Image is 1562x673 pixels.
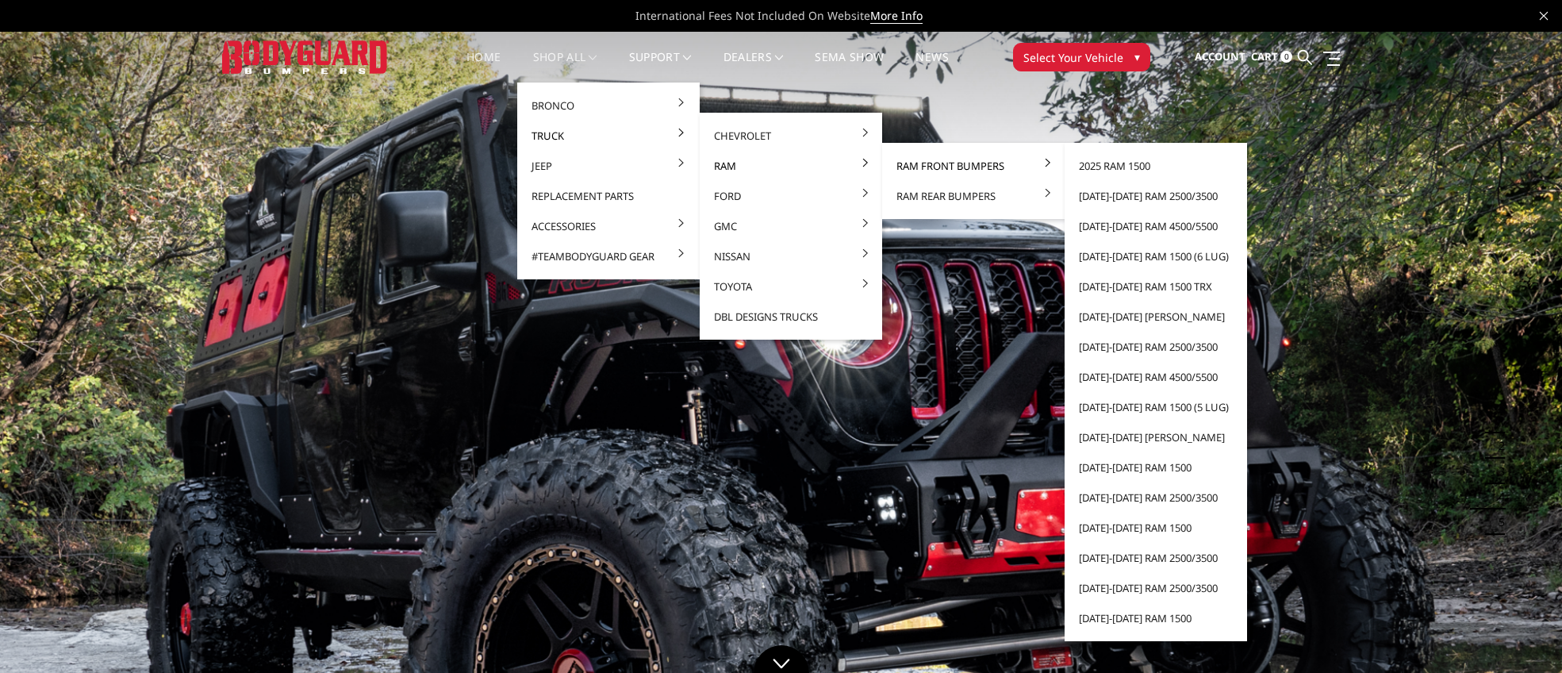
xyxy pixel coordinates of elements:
img: BODYGUARD BUMPERS [222,40,389,73]
span: Account [1195,49,1245,63]
a: Support [629,52,692,83]
a: SEMA Show [815,52,884,83]
a: #TeamBodyguard Gear [524,241,693,271]
a: [DATE]-[DATE] Ram 2500/3500 [1071,181,1241,211]
a: Ram Rear Bumpers [888,181,1058,211]
a: [DATE]-[DATE] Ram 1500 [1071,513,1241,543]
a: Home [466,52,501,83]
button: 5 of 5 [1489,510,1505,535]
a: [DATE]-[DATE] Ram 4500/5500 [1071,362,1241,392]
a: shop all [533,52,597,83]
button: Select Your Vehicle [1013,43,1150,71]
a: 2025 Ram 1500 [1071,151,1241,181]
a: [DATE]-[DATE] Ram 2500/3500 [1071,573,1241,603]
a: Jeep [524,151,693,181]
a: GMC [706,211,876,241]
button: 1 of 5 [1489,408,1505,433]
a: [DATE]-[DATE] Ram 1500 TRX [1071,271,1241,302]
a: [DATE]-[DATE] Ram 4500/5500 [1071,211,1241,241]
a: [DATE]-[DATE] Ram 1500 (6 lug) [1071,241,1241,271]
a: [DATE]-[DATE] Ram 1500 [1071,603,1241,633]
a: Account [1195,36,1245,79]
a: Click to Down [754,645,809,673]
button: 3 of 5 [1489,459,1505,484]
a: Nissan [706,241,876,271]
a: Truck [524,121,693,151]
span: Select Your Vehicle [1023,49,1123,66]
iframe: Chat Widget [1483,597,1562,673]
a: [DATE]-[DATE] Ram 1500 [1071,452,1241,483]
button: 4 of 5 [1489,484,1505,510]
a: DBL Designs Trucks [706,302,876,332]
a: Replacement Parts [524,181,693,211]
span: 0 [1280,51,1292,63]
a: [DATE]-[DATE] [PERSON_NAME] [1071,302,1241,332]
a: Toyota [706,271,876,302]
a: Bronco [524,90,693,121]
span: Cart [1251,49,1278,63]
a: Ram Front Bumpers [888,151,1058,181]
a: News [915,52,948,83]
span: ▾ [1134,48,1140,65]
a: Chevrolet [706,121,876,151]
a: Cart 0 [1251,36,1292,79]
a: Ram [706,151,876,181]
a: Accessories [524,211,693,241]
a: [DATE]-[DATE] Ram 2500/3500 [1071,332,1241,362]
a: [DATE]-[DATE] [PERSON_NAME] [1071,422,1241,452]
button: 2 of 5 [1489,433,1505,459]
a: [DATE]-[DATE] Ram 2500/3500 [1071,543,1241,573]
a: More Info [870,8,923,24]
a: Ford [706,181,876,211]
a: Dealers [723,52,784,83]
a: [DATE]-[DATE] Ram 2500/3500 [1071,483,1241,513]
a: [DATE]-[DATE] Ram 1500 (5 lug) [1071,392,1241,422]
